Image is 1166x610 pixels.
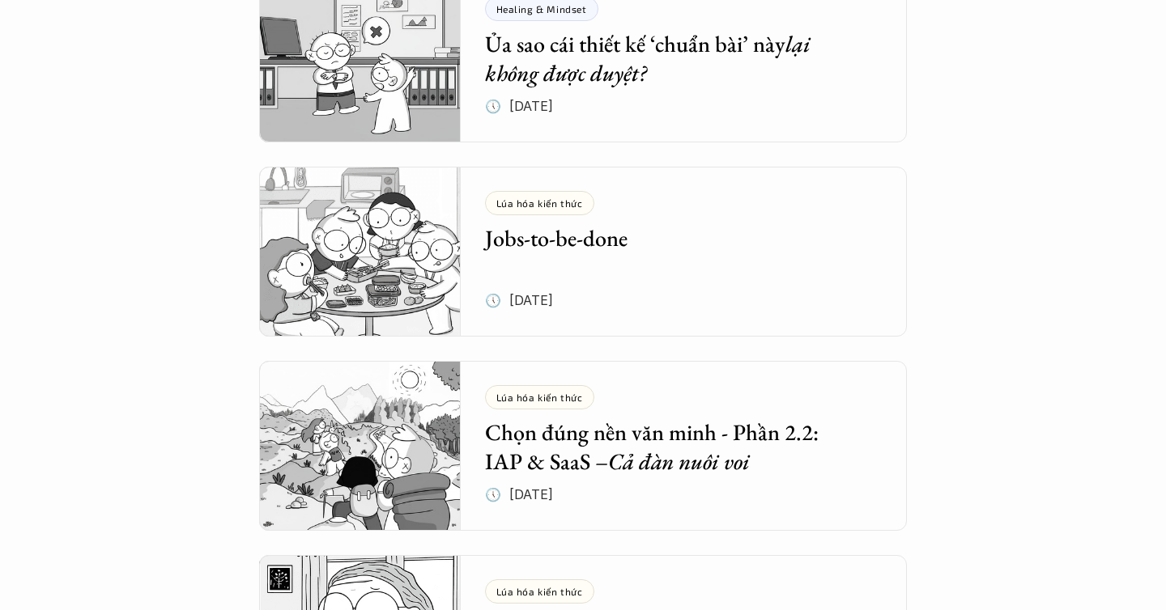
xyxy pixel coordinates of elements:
[259,361,907,531] a: Lúa hóa kiến thứcChọn đúng nền văn minh - Phần 2.2: IAP & SaaS –Cả đàn nuôi voi🕔 [DATE]
[485,94,553,118] p: 🕔 [DATE]
[485,417,859,477] h5: Chọn đúng nền văn minh - Phần 2.2: IAP & SaaS –
[496,392,583,403] p: Lúa hóa kiến thức
[485,223,859,252] h5: Jobs-to-be-done
[485,29,815,87] em: lại không được duyệt?
[496,586,583,597] p: Lúa hóa kiến thức
[485,288,553,312] p: 🕔 [DATE]
[259,167,907,337] a: Lúa hóa kiến thứcJobs-to-be-done🕔 [DATE]
[485,482,553,506] p: 🕔 [DATE]
[608,447,750,476] em: Cả đàn nuôi voi
[496,3,587,15] p: Healing & Mindset
[496,197,583,209] p: Lúa hóa kiến thức
[485,29,859,88] h5: Ủa sao cái thiết kế ‘chuẩn bài’ này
